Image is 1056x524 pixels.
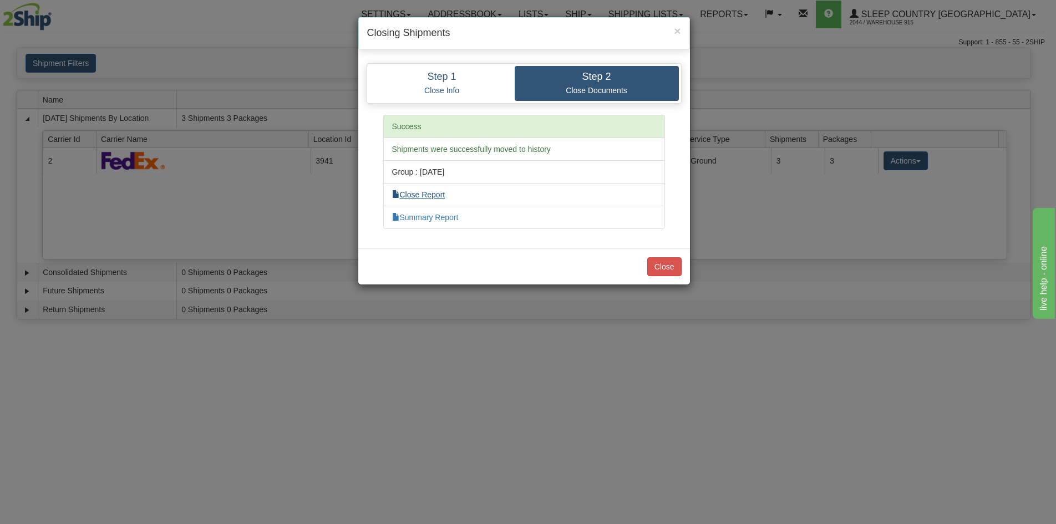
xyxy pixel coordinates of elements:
p: Close Info [378,85,506,95]
iframe: chat widget [1030,205,1055,318]
button: Close [674,25,681,37]
h4: Step 2 [523,72,671,83]
div: live help - online [8,7,103,20]
a: Close Report [392,190,445,199]
a: Summary Report [392,213,459,222]
li: Group : [DATE] [383,160,665,184]
li: Shipments were successfully moved to history [383,138,665,161]
button: Close [647,257,682,276]
h4: Closing Shipments [367,26,681,40]
p: Close Documents [523,85,671,95]
li: Success [383,115,665,138]
a: Step 2 Close Documents [515,66,679,101]
a: Step 1 Close Info [369,66,515,101]
span: × [674,24,681,37]
h4: Step 1 [378,72,506,83]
